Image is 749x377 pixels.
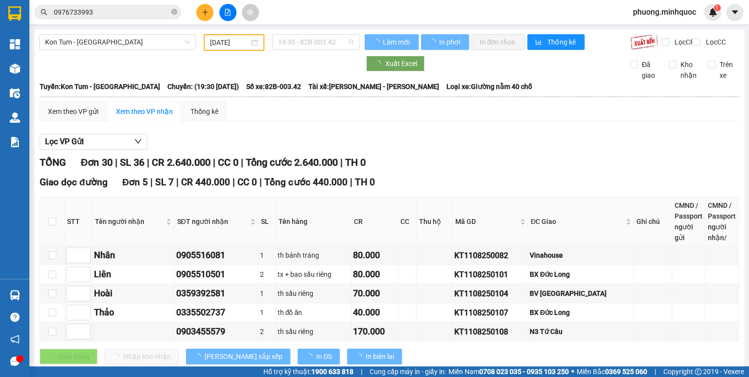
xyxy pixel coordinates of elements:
[365,34,419,50] button: Làm mới
[398,198,417,246] th: CC
[181,177,230,188] span: CR 440.000
[446,81,532,92] span: Loại xe: Giường nằm 40 chỗ
[471,34,525,50] button: In đơn chọn
[530,269,632,280] div: BX Đức Long
[10,312,20,322] span: question-circle
[202,9,209,16] span: plus
[708,200,736,243] div: CMND / Passport người nhận/
[41,9,47,16] span: search
[146,156,149,168] span: |
[150,177,153,188] span: |
[530,250,632,261] div: Vinahouse
[10,290,20,300] img: warehouse-icon
[10,64,20,74] img: warehouse-icon
[638,59,661,81] span: Đã giao
[119,156,144,168] span: SL 36
[212,156,215,168] span: |
[40,177,108,188] span: Giao dọc đường
[105,349,179,364] button: Nhập kho nhận
[40,83,160,90] b: Tuyến: Kon Tum - [GEOGRAPHIC_DATA]
[186,349,290,364] button: [PERSON_NAME] sắp xếp
[535,39,543,46] span: bar-chart
[174,246,258,265] td: 0905516081
[176,287,257,300] div: 0359392581
[715,4,719,11] span: 1
[448,366,569,377] span: Miền Nam
[374,60,385,67] span: loading
[373,39,381,45] span: loading
[278,269,350,280] div: tx + bao sầu riêng
[174,303,258,322] td: 0335502737
[278,35,354,49] span: 19:30 - 82B-003.42
[366,56,424,71] button: Xuất Excel
[217,156,238,168] span: CC 0
[264,177,347,188] span: Tổng cước 440.000
[240,156,243,168] span: |
[454,288,526,300] div: KT1108250104
[176,306,257,319] div: 0335502737
[134,137,142,145] span: down
[630,34,658,50] img: 9k=
[263,366,353,377] span: Hỗ trợ kỹ thuật:
[353,248,396,262] div: 80.000
[10,88,20,98] img: warehouse-icon
[94,287,172,300] div: Hoài
[176,177,179,188] span: |
[530,288,632,299] div: BV [GEOGRAPHIC_DATA]
[205,351,282,362] span: [PERSON_NAME] sắp xếp
[726,4,743,21] button: caret-down
[233,177,235,188] span: |
[93,284,174,303] td: Hoài
[177,216,248,227] span: SĐT người nhận
[10,356,20,366] span: message
[278,326,350,337] div: th sầu riêng
[345,156,365,168] span: TH 0
[454,307,526,319] div: KT1108250107
[453,265,528,284] td: KT1108250101
[278,250,350,261] div: th bánh tráng
[196,4,213,21] button: plus
[10,39,20,49] img: dashboard-icon
[605,368,647,376] strong: 0369 525 060
[259,177,262,188] span: |
[171,9,177,15] span: close-circle
[730,8,739,17] span: caret-down
[311,368,353,376] strong: 1900 633 818
[677,59,701,81] span: Kho nhận
[242,4,259,21] button: aim
[194,353,205,360] span: loading
[167,81,239,92] span: Chuyến: (19:30 [DATE])
[714,4,721,11] sup: 1
[245,156,337,168] span: Tổng cước 2.640.000
[258,198,276,246] th: SL
[155,177,174,188] span: SL 7
[176,267,257,281] div: 0905510501
[675,200,702,243] div: CMND / Passport người gửi
[10,112,20,123] img: warehouse-icon
[454,249,526,262] div: KT1108250082
[116,106,173,117] div: Xem theo VP nhận
[340,156,342,168] span: |
[247,9,254,16] span: aim
[224,9,231,16] span: file-add
[353,287,396,300] div: 70.000
[8,6,21,21] img: logo-vxr
[40,134,147,150] button: Lọc VP Gửi
[190,106,218,117] div: Thống kê
[174,322,258,341] td: 0903455579
[10,334,20,344] span: notification
[40,349,97,364] button: Giao hàng
[577,366,647,377] span: Miền Bắc
[385,58,417,69] span: Xuất Excel
[421,34,469,50] button: In phơi
[260,307,274,318] div: 1
[93,265,174,284] td: Liên
[439,37,461,47] span: In phơi
[454,326,526,338] div: KT1108250108
[10,137,20,147] img: solution-icon
[93,303,174,322] td: Thảo
[527,34,585,50] button: bar-chartThống kê
[361,366,362,377] span: |
[366,351,394,362] span: In biên lai
[453,322,528,341] td: KT1108250108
